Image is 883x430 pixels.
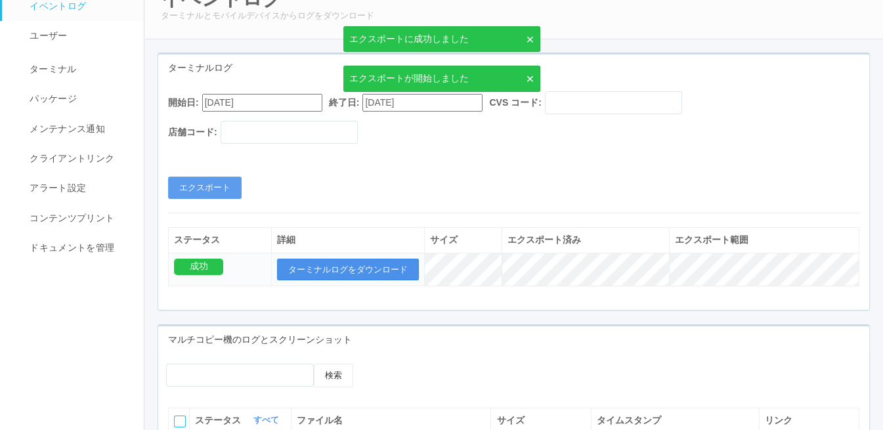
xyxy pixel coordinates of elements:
a: ターミナル [2,51,156,84]
button: ターミナルログをダウンロード [277,259,419,281]
div: ステータス [174,233,266,247]
div: 成功 [174,259,223,275]
a: ドキュメントを管理 [2,233,156,263]
span: メンテナンス通知 [26,123,105,134]
a: ユーザー [2,21,156,51]
div: エクスポート済み [507,233,664,247]
a: コンテンツプリント [2,204,156,233]
div: エクスポート範囲 [675,233,853,247]
button: すべて [250,414,286,427]
span: イベントログ [26,1,86,11]
div: サイズ [430,233,496,247]
a: × [519,72,534,85]
span: ステータス [195,414,244,427]
span: クライアントリンク [26,153,114,163]
a: アラート設定 [2,173,156,203]
p: ターミナルとモバイルデバイスからログをダウンロード [161,9,867,22]
a: パッケージ [2,84,156,114]
span: ターミナル [26,64,77,74]
span: タイムスタンプ [597,415,661,425]
span: コンテンツプリント [26,213,114,223]
a: × [519,32,534,46]
div: 詳細 [277,233,419,247]
button: 検索 [314,364,353,387]
div: リンク [765,414,853,427]
span: サイズ [496,415,524,425]
span: ドキュメントを管理 [26,242,114,253]
span: ファイル名 [297,415,343,425]
label: 開始日: [168,96,199,110]
div: エクスポートに成功しました [343,26,540,52]
a: クライアントリンク [2,144,156,173]
label: 終了日: [329,96,360,110]
div: マルチコピー機のログとスクリーンショット [158,326,869,353]
span: パッケージ [26,93,77,104]
div: ターミナルログ [158,54,869,81]
span: アラート設定 [26,183,86,193]
a: すべて [253,415,282,425]
span: ユーザー [26,30,67,41]
label: 店舗コード: [168,125,217,139]
div: エクスポートが開始しました [343,66,540,91]
button: エクスポート [168,177,242,199]
a: メンテナンス通知 [2,114,156,144]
